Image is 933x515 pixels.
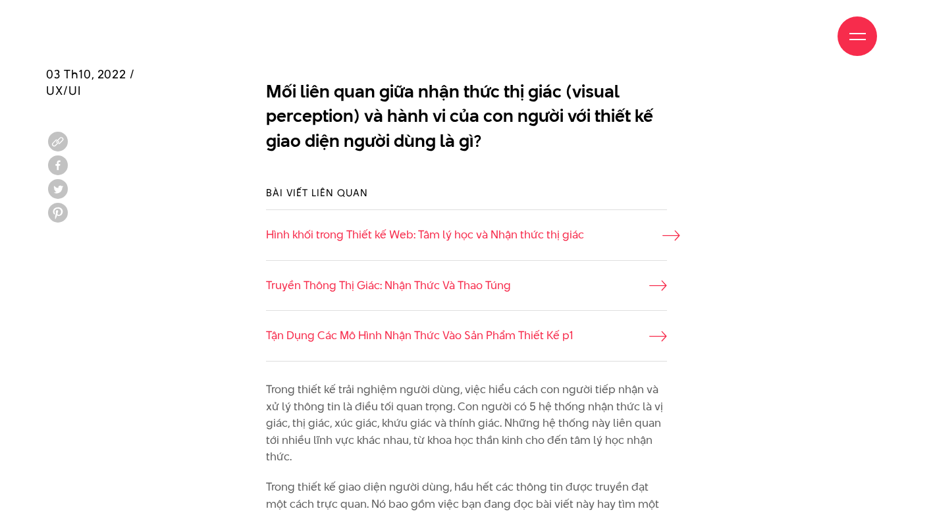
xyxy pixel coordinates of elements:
p: Mối liên quan giữa nhận thức thị giác (visual perception) và hành vi của con người với thiết kế g... [266,79,667,153]
p: Trong thiết kế trải nghiệm người dùng, việc hiểu cách con người tiếp nhận và xử lý thông tin là đ... [266,381,667,466]
a: Truyền Thông Thị Giác: Nhận Thức Và Thao Túng [266,277,667,294]
a: Hình khối trong Thiết kế Web: Tâm lý học và Nhận thức thị giác [266,227,667,244]
span: 03 Th10, 2022 / UX/UI [46,66,135,99]
a: Tận Dụng Các Mô Hình Nhận Thức Vào Sản Phẩm Thiết Kế p1 [266,327,667,344]
h3: Bài viết liên quan [266,186,667,200]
